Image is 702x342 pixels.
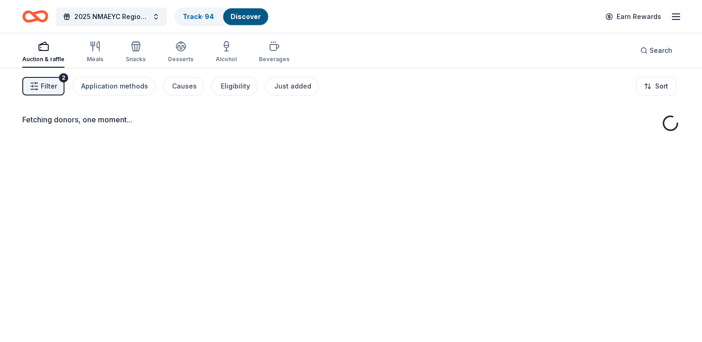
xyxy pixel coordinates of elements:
[221,81,250,92] div: Eligibility
[22,114,680,125] div: Fetching donors, one moment...
[265,77,319,95] button: Just added
[216,37,237,68] button: Alcohol
[87,37,103,68] button: Meals
[259,56,290,63] div: Beverages
[174,7,269,26] button: Track· 94Discover
[600,8,667,25] a: Earn Rewards
[259,37,290,68] button: Beverages
[183,13,214,20] a: Track· 94
[650,45,672,56] span: Search
[633,41,680,60] button: Search
[22,56,64,63] div: Auction & raffle
[172,81,197,92] div: Causes
[636,77,676,95] button: Sort
[231,13,261,20] a: Discover
[22,77,64,95] button: Filter2
[126,56,146,63] div: Snacks
[274,81,311,92] div: Just added
[168,56,193,63] div: Desserts
[59,73,68,82] div: 2
[216,56,237,63] div: Alcohol
[22,6,48,27] a: Home
[41,81,57,92] span: Filter
[655,81,668,92] span: Sort
[163,77,204,95] button: Causes
[212,77,258,95] button: Eligibility
[168,37,193,68] button: Desserts
[56,7,167,26] button: 2025 NMAEYC Regional Conference
[74,11,148,22] span: 2025 NMAEYC Regional Conference
[22,37,64,68] button: Auction & raffle
[81,81,148,92] div: Application methods
[126,37,146,68] button: Snacks
[72,77,155,95] button: Application methods
[87,56,103,63] div: Meals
